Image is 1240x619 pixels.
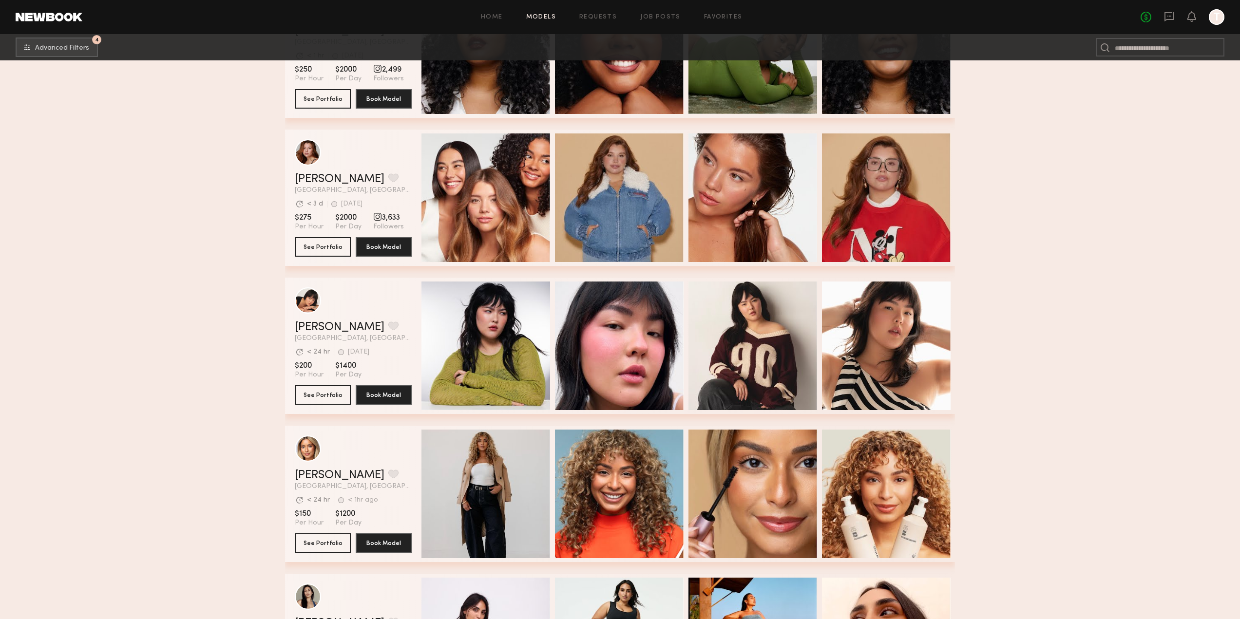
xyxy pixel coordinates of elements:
[295,509,324,519] span: $150
[600,342,659,351] span: Quick Preview
[16,38,98,57] button: 4Advanced Filters
[295,65,324,75] span: $250
[335,213,362,223] span: $2000
[295,89,351,109] button: See Portfolio
[373,213,404,223] span: 3,633
[1209,9,1224,25] a: T
[600,490,659,499] span: Quick Preview
[867,490,926,499] span: Quick Preview
[295,75,324,83] span: Per Hour
[481,14,503,20] a: Home
[335,361,362,371] span: $1400
[35,45,89,52] span: Advanced Filters
[295,237,351,257] button: See Portfolio
[867,194,926,203] span: Quick Preview
[295,173,384,185] a: [PERSON_NAME]
[295,335,412,342] span: [GEOGRAPHIC_DATA], [GEOGRAPHIC_DATA]
[307,201,323,207] div: < 3 d
[467,490,525,499] span: Quick Preview
[295,483,412,490] span: [GEOGRAPHIC_DATA], [GEOGRAPHIC_DATA]
[341,201,362,207] div: [DATE]
[335,223,362,231] span: Per Day
[467,342,525,351] span: Quick Preview
[307,349,330,356] div: < 24 hr
[373,75,404,83] span: Followers
[373,223,404,231] span: Followers
[335,75,362,83] span: Per Day
[335,509,362,519] span: $1200
[640,14,681,20] a: Job Posts
[704,14,743,20] a: Favorites
[734,342,792,351] span: Quick Preview
[295,321,384,333] a: [PERSON_NAME]
[295,213,324,223] span: $275
[295,469,384,481] a: [PERSON_NAME]
[335,519,362,527] span: Per Day
[295,371,324,379] span: Per Hour
[526,14,556,20] a: Models
[295,519,324,527] span: Per Hour
[579,14,617,20] a: Requests
[373,65,404,75] span: 2,499
[295,533,351,553] button: See Portfolio
[95,38,99,42] span: 4
[295,385,351,405] button: See Portfolio
[867,342,926,351] span: Quick Preview
[467,194,525,203] span: Quick Preview
[348,349,369,356] div: [DATE]
[295,361,324,371] span: $200
[295,187,412,194] span: [GEOGRAPHIC_DATA], [GEOGRAPHIC_DATA]
[295,223,324,231] span: Per Hour
[356,533,412,553] button: Book Model
[734,490,792,499] span: Quick Preview
[734,194,792,203] span: Quick Preview
[348,497,378,504] div: < 1hr ago
[307,497,330,504] div: < 24 hr
[600,194,659,203] span: Quick Preview
[335,371,362,379] span: Per Day
[356,89,412,109] button: Book Model
[335,65,362,75] span: $2000
[356,385,412,405] button: Book Model
[356,237,412,257] button: Book Model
